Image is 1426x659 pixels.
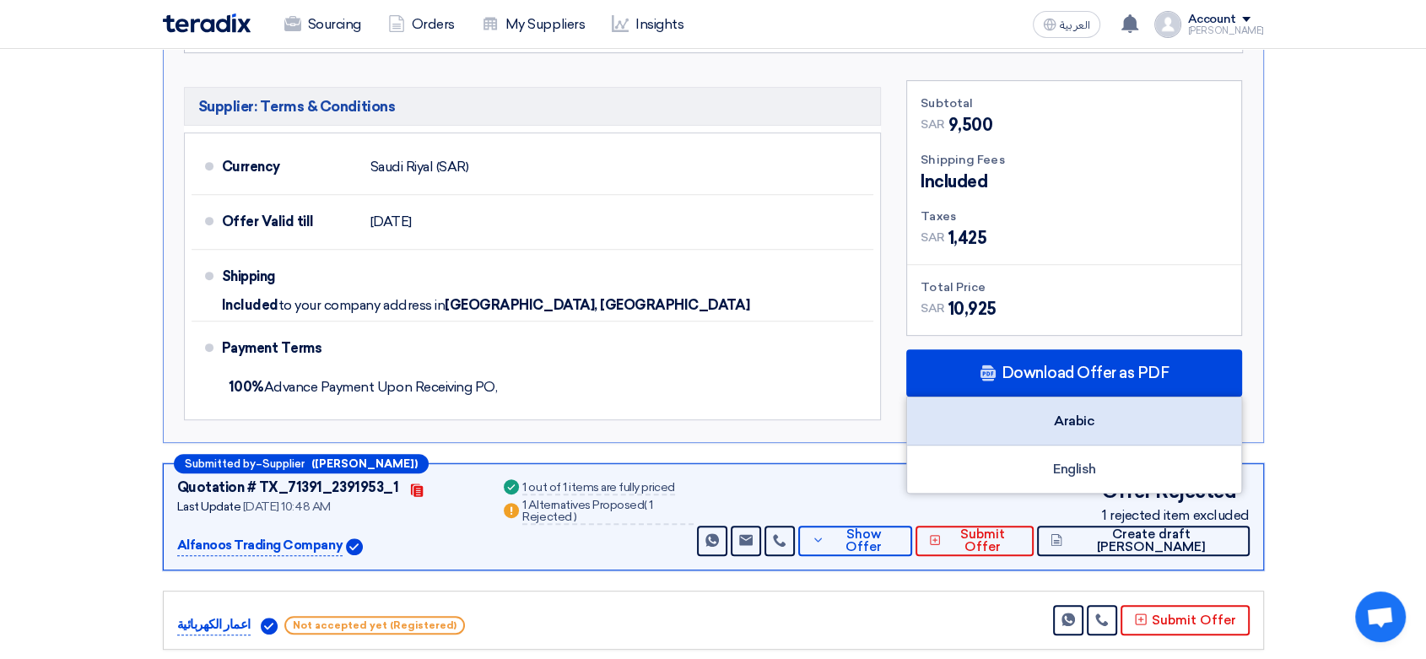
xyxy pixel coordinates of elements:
span: [DATE] [370,213,412,230]
span: SAR [921,116,945,133]
div: Open chat [1355,591,1406,642]
span: 1 Rejected [522,498,653,524]
span: ( [644,498,647,512]
p: اعمار الكهربائية [177,615,251,635]
a: Orders [375,6,468,43]
div: [PERSON_NAME] [1188,26,1264,35]
span: Included [222,297,278,314]
button: Submit Offer [916,526,1034,556]
div: Shipping Fees [921,151,1228,169]
span: Supplier [262,458,305,469]
strong: 100% [229,379,264,395]
span: ) [574,510,577,524]
span: Included [921,169,987,194]
span: SAR [921,229,945,246]
button: العربية [1033,11,1100,38]
div: Total Price [921,278,1228,296]
h5: Supplier: Terms & Conditions [184,87,882,126]
span: 1,425 [948,225,987,251]
span: Download Offer as PDF [1001,365,1169,381]
b: ([PERSON_NAME]) [311,458,418,469]
div: Quotation # TX_71391_2391953_1 [177,478,399,498]
div: Saudi Riyal (SAR) [370,151,469,183]
div: Taxes [921,208,1228,225]
span: SAR [921,300,945,317]
span: Submit Offer [945,528,1020,554]
span: to your company address in [278,297,446,314]
img: profile_test.png [1154,11,1181,38]
span: 9,500 [948,112,993,138]
span: Submitted by [185,458,256,469]
div: Subtotal [921,95,1228,112]
img: Teradix logo [163,14,251,33]
span: Create draft [PERSON_NAME] [1067,528,1236,554]
div: Payment Terms [222,328,854,369]
a: My Suppliers [468,6,598,43]
div: 1 out of 1 items are fully priced [522,482,674,495]
div: Currency [222,147,357,187]
span: [DATE] 10:48 AM [243,500,331,514]
button: Show Offer [798,526,912,556]
span: 10,925 [948,296,997,321]
div: 1 rejected item excluded [1102,505,1249,526]
div: Offer Valid till [222,202,357,242]
div: 1 Alternatives Proposed [522,500,693,525]
img: Verified Account [346,538,363,555]
div: – [174,454,429,473]
div: Account [1188,13,1236,27]
div: Arabic [907,397,1241,446]
div: Shipping [222,257,357,297]
img: Verified Account [261,618,278,635]
a: Sourcing [271,6,375,43]
span: [GEOGRAPHIC_DATA], [GEOGRAPHIC_DATA] [445,297,749,314]
span: Advance Payment Upon Receiving PO, [229,379,498,395]
span: Not accepted yet (Registered) [284,616,465,635]
a: Insights [598,6,697,43]
p: Alfanoos Trading Company [177,536,343,556]
span: Show Offer [829,528,899,554]
div: English [907,446,1241,493]
span: العربية [1060,19,1090,31]
span: Last Update [177,500,241,514]
button: Submit Offer [1121,605,1250,635]
button: Create draft [PERSON_NAME] [1037,526,1250,556]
